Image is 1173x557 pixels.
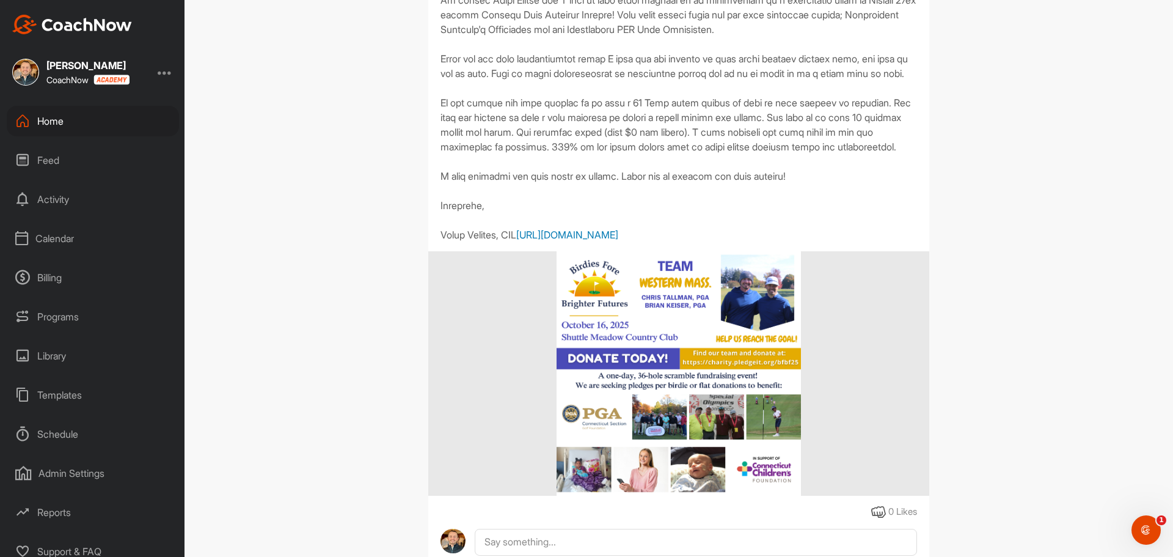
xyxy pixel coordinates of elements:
img: square_5fc2fcc189887335bfc88bfb5f72a0da.jpg [12,59,39,86]
div: Home [7,106,179,136]
div: Library [7,341,179,371]
div: Templates [7,380,179,410]
div: Reports [7,497,179,528]
div: Activity [7,184,179,215]
div: 0 Likes [888,505,917,519]
a: [URL][DOMAIN_NAME] [516,229,618,241]
img: CoachNow acadmey [93,75,130,85]
div: Admin Settings [7,458,179,489]
div: Programs [7,301,179,332]
div: CoachNow [46,75,130,85]
div: Schedule [7,419,179,449]
iframe: Intercom live chat [1131,515,1161,545]
div: [PERSON_NAME] [46,61,130,70]
img: avatar [440,529,466,554]
img: CoachNow [12,15,132,34]
span: 1 [1157,515,1166,525]
img: media [557,251,801,496]
div: Calendar [7,223,179,254]
div: Billing [7,262,179,293]
div: Feed [7,145,179,175]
